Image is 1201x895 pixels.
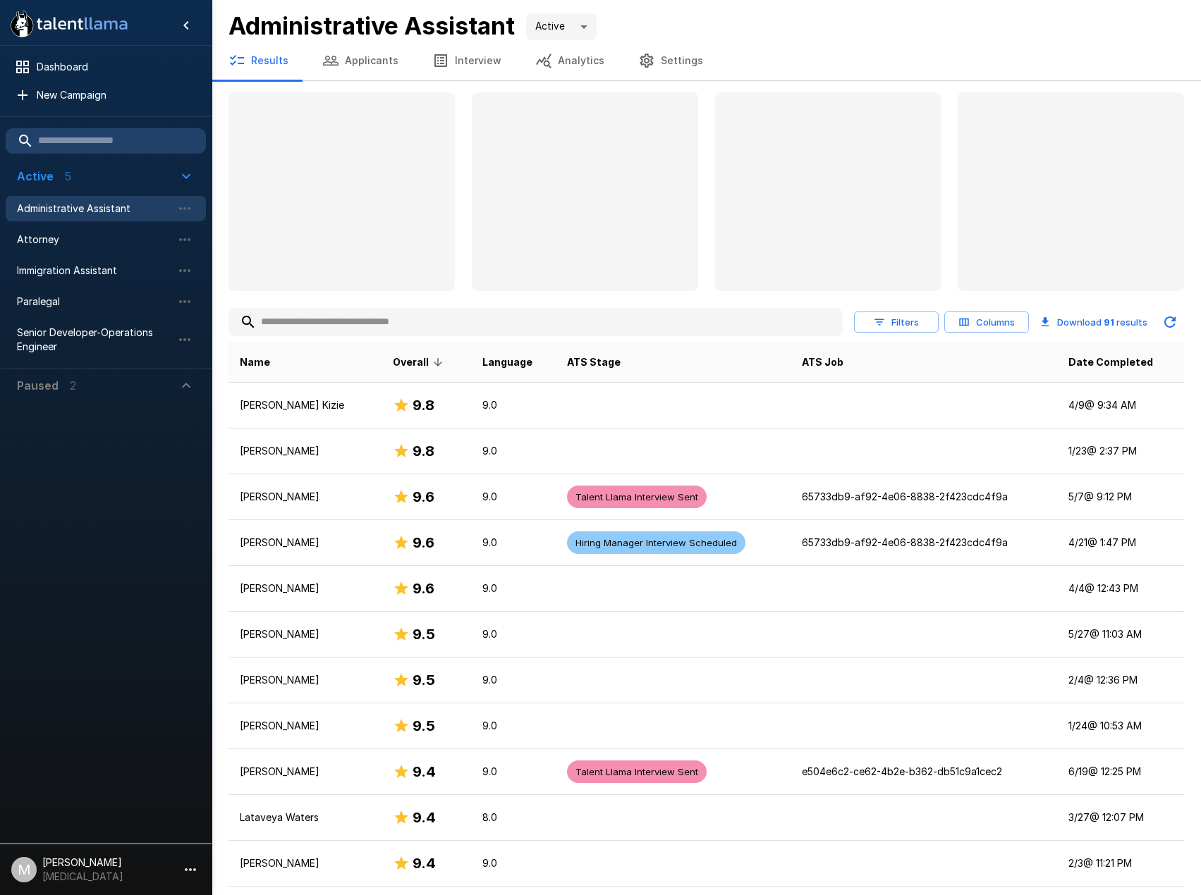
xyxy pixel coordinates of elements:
button: Settings [621,41,720,80]
span: Talent Llama Interview Sent [567,765,707,779]
button: Results [212,41,305,80]
p: [PERSON_NAME] [240,536,370,550]
p: 9.0 [482,398,544,412]
button: Applicants [305,41,415,80]
td: 6/19 @ 12:25 PM [1057,749,1184,795]
td: 2/4 @ 12:36 PM [1057,658,1184,703]
div: Active [526,13,597,40]
p: [PERSON_NAME] [240,856,370,870]
td: 5/27 @ 11:03 AM [1057,612,1184,658]
p: 9.0 [482,536,544,550]
span: ATS Job [802,354,843,371]
td: 2/3 @ 11:21 PM [1057,841,1184,887]
p: 9.0 [482,856,544,870]
p: 9.0 [482,444,544,458]
button: Filters [854,311,939,333]
h6: 9.5 [413,715,435,737]
span: ATS Stage [567,354,621,371]
span: Talent Llama Interview Sent [567,490,707,504]
p: 9.0 [482,490,544,504]
td: 1/23 @ 2:37 PM [1057,428,1184,474]
td: 3/27 @ 12:07 PM [1057,795,1184,841]
p: 8.0 [482,810,544,825]
b: Administrative Assistant [228,11,515,40]
p: 9.0 [482,673,544,687]
p: [PERSON_NAME] [240,581,370,595]
span: Overall [393,354,447,371]
h6: 9.4 [413,806,436,829]
p: [PERSON_NAME] [240,673,370,687]
span: Hiring Manager Interview Scheduled [567,536,745,550]
p: [PERSON_NAME] [240,627,370,641]
td: 5/7 @ 9:12 PM [1057,474,1184,520]
p: [PERSON_NAME] [240,490,370,504]
td: 4/4 @ 12:43 PM [1057,566,1184,612]
h6: 9.4 [413,852,436,875]
h6: 9.5 [413,669,435,691]
p: [PERSON_NAME] [240,719,370,733]
td: 4/21 @ 1:47 PM [1057,520,1184,566]
span: Date Completed [1068,354,1153,371]
p: 65733db9-af92-4e06-8838-2f423cdc4f9a [802,536,1046,550]
p: 9.0 [482,719,544,733]
p: e504e6c2-ce62-4b2e-b362-db51c9a1cec2 [802,765,1046,779]
button: Updated Today - 3:36 PM [1156,308,1184,336]
h6: 9.8 [413,394,434,416]
h6: 9.5 [413,623,435,646]
button: Columns [944,311,1029,333]
p: 9.0 [482,765,544,779]
h6: 9.6 [413,486,434,508]
h6: 9.6 [413,577,434,600]
b: 91 [1104,316,1114,328]
p: 9.0 [482,627,544,641]
h6: 9.4 [413,760,436,783]
p: Lataveya Waters [240,810,370,825]
p: 9.0 [482,581,544,595]
span: Language [482,354,532,371]
td: 4/9 @ 9:34 AM [1057,383,1184,428]
button: Interview [415,41,518,80]
p: [PERSON_NAME] [240,765,370,779]
span: Name [240,354,270,371]
h6: 9.8 [413,440,434,462]
h6: 9.6 [413,531,434,554]
p: [PERSON_NAME] Kizie [240,398,370,412]
td: 1/24 @ 10:53 AM [1057,703,1184,749]
p: [PERSON_NAME] [240,444,370,458]
p: 65733db9-af92-4e06-8838-2f423cdc4f9a [802,490,1046,504]
button: Analytics [518,41,621,80]
button: Download 91 results [1035,308,1153,336]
